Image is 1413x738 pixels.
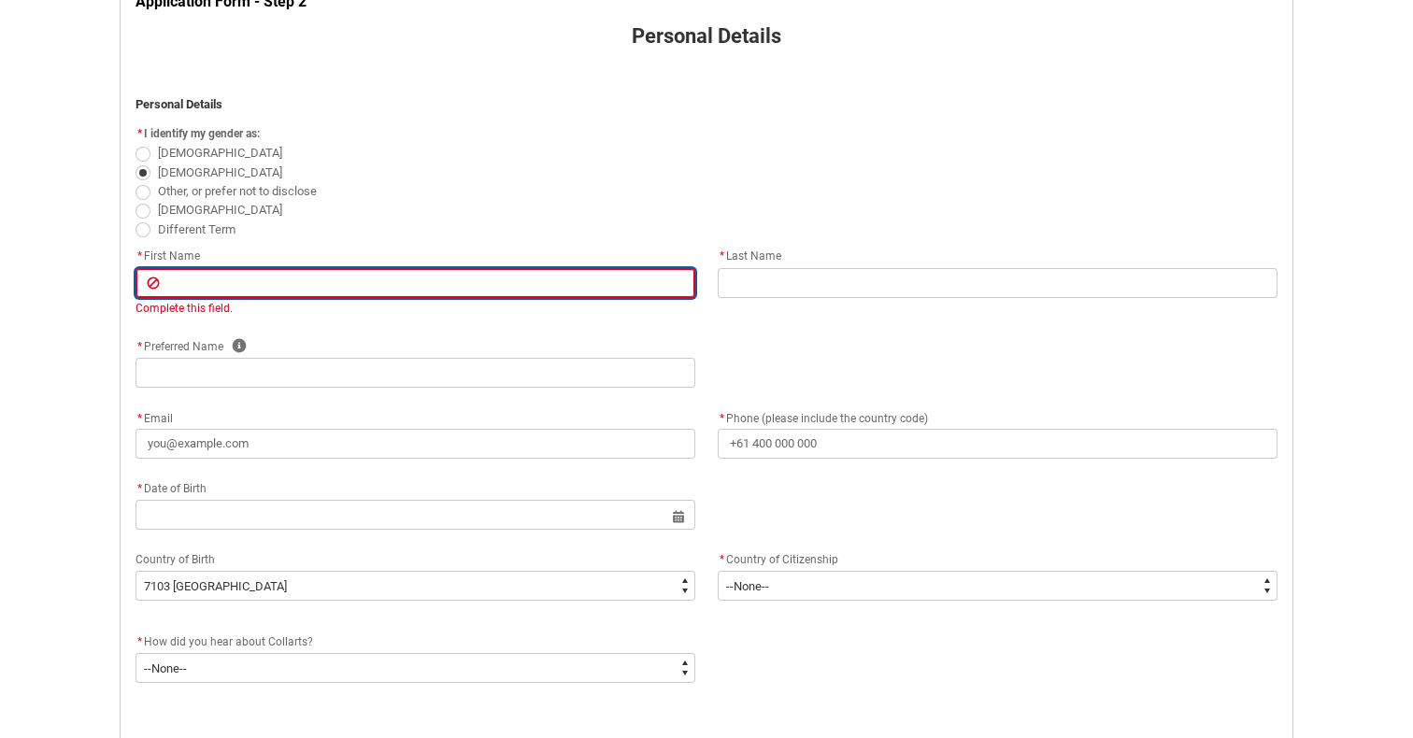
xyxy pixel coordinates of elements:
[137,635,142,648] abbr: required
[144,127,260,140] span: I identify my gender as:
[136,249,200,263] span: First Name
[158,146,282,160] span: [DEMOGRAPHIC_DATA]
[158,203,282,217] span: [DEMOGRAPHIC_DATA]
[136,482,207,495] span: Date of Birth
[718,429,1277,459] input: +61 400 000 000
[137,482,142,495] abbr: required
[137,340,142,353] abbr: required
[136,429,695,459] input: you@example.com
[144,635,313,648] span: How did you hear about Collarts?
[720,249,724,263] abbr: required
[158,222,235,236] span: Different Term
[136,97,222,111] strong: Personal Details
[136,340,223,353] span: Preferred Name
[158,184,317,198] span: Other, or prefer not to disclose
[137,127,142,140] abbr: required
[718,406,935,427] label: Phone (please include the country code)
[718,249,781,263] span: Last Name
[136,553,215,566] span: Country of Birth
[720,553,724,566] abbr: required
[720,412,724,425] abbr: required
[632,24,781,48] strong: Personal Details
[158,165,282,179] span: [DEMOGRAPHIC_DATA]
[726,553,838,566] span: Country of Citizenship
[137,412,142,425] abbr: required
[136,300,695,317] div: Complete this field.
[137,249,142,263] abbr: required
[136,406,180,427] label: Email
